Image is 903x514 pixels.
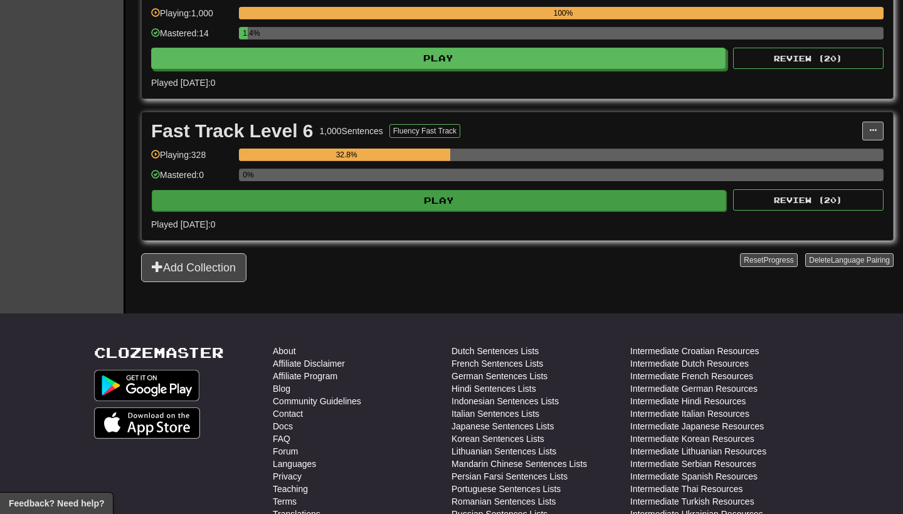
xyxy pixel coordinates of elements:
a: Intermediate Turkish Resources [630,495,754,508]
span: Open feedback widget [9,497,104,510]
a: Indonesian Sentences Lists [451,395,559,407]
img: Get it on Google Play [94,370,199,401]
a: Intermediate German Resources [630,382,758,395]
a: Affiliate Program [273,370,337,382]
a: Portuguese Sentences Lists [451,483,561,495]
span: Language Pairing [831,256,890,265]
span: Played [DATE]: 0 [151,219,215,229]
a: Intermediate Spanish Resources [630,470,758,483]
a: German Sentences Lists [451,370,547,382]
button: Fluency Fast Track [389,124,460,138]
div: Playing: 1,000 [151,7,233,28]
button: Review (20) [733,48,884,69]
a: Intermediate Dutch Resources [630,357,749,370]
button: Review (20) [733,189,884,211]
button: Play [152,190,726,211]
a: Privacy [273,470,302,483]
a: Docs [273,420,293,433]
a: French Sentences Lists [451,357,543,370]
a: Intermediate French Resources [630,370,753,382]
a: Intermediate Korean Resources [630,433,754,445]
a: Contact [273,407,303,420]
a: Teaching [273,483,308,495]
div: 100% [243,7,884,19]
button: ResetProgress [740,253,797,267]
button: DeleteLanguage Pairing [805,253,894,267]
a: Romanian Sentences Lists [451,495,556,508]
span: Progress [764,256,794,265]
a: Terms [273,495,297,508]
a: Intermediate Japanese Resources [630,420,764,433]
a: Mandarin Chinese Sentences Lists [451,458,587,470]
button: Play [151,48,726,69]
a: Languages [273,458,316,470]
a: Community Guidelines [273,395,361,407]
a: Blog [273,382,290,395]
a: Italian Sentences Lists [451,407,539,420]
a: Forum [273,445,298,458]
div: Playing: 328 [151,149,233,169]
a: Intermediate Thai Resources [630,483,743,495]
a: Clozemaster [94,345,224,360]
a: Intermediate Hindi Resources [630,395,746,407]
a: Dutch Sentences Lists [451,345,539,357]
div: Mastered: 0 [151,169,233,189]
div: Mastered: 14 [151,27,233,48]
div: 1,000 Sentences [320,125,383,137]
span: Played [DATE]: 0 [151,78,215,88]
img: Get it on App Store [94,407,200,439]
a: Intermediate Lithuanian Resources [630,445,766,458]
div: 1.4% [243,27,248,39]
div: 32.8% [243,149,450,161]
div: Fast Track Level 6 [151,122,314,140]
a: Korean Sentences Lists [451,433,544,445]
a: Intermediate Serbian Resources [630,458,756,470]
a: Intermediate Croatian Resources [630,345,759,357]
a: Affiliate Disclaimer [273,357,345,370]
a: Hindi Sentences Lists [451,382,536,395]
a: Persian Farsi Sentences Lists [451,470,568,483]
a: Lithuanian Sentences Lists [451,445,556,458]
a: FAQ [273,433,290,445]
a: About [273,345,296,357]
button: Add Collection [141,253,246,282]
a: Intermediate Italian Resources [630,407,749,420]
a: Japanese Sentences Lists [451,420,554,433]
